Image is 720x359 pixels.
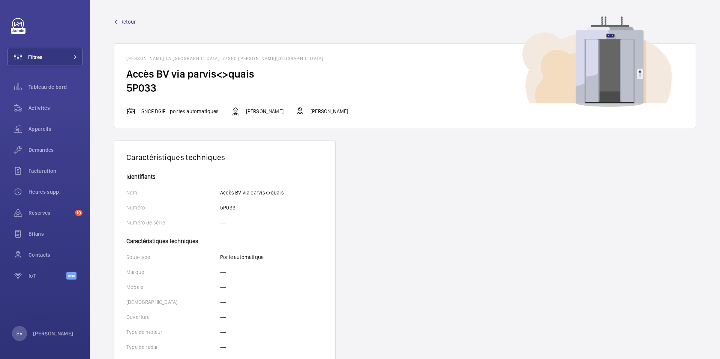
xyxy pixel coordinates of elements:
[16,330,22,337] p: SV
[220,298,226,306] p: ---
[28,53,42,61] span: Filtres
[126,189,220,196] p: Nom
[28,83,82,91] span: Tableau de bord
[28,251,82,259] span: Contacts
[75,210,82,216] span: 10
[126,153,323,162] h1: Caractéristiques techniques
[220,204,235,211] p: 5P033
[28,104,82,112] span: Activités
[126,268,220,276] p: Marque
[126,219,220,226] p: Numéro de série
[28,125,82,133] span: Appareils
[220,219,226,226] p: ---
[126,298,220,306] p: [DEMOGRAPHIC_DATA]
[126,204,220,211] p: Numéro
[141,108,219,115] p: SNCF DGIF - portes automatiques
[126,313,220,321] p: Ouverture
[120,18,136,25] span: Retour
[522,16,672,107] img: device image
[7,48,82,66] button: Filtres
[66,272,76,280] span: Beta
[220,189,284,196] p: Accès BV via parvis<>quais
[126,283,220,291] p: Modèle
[220,343,226,351] p: ---
[126,328,220,336] p: Type de moteur
[28,209,72,217] span: Réserves
[126,56,684,61] h1: [PERSON_NAME] LA [GEOGRAPHIC_DATA], 77380 [PERSON_NAME][GEOGRAPHIC_DATA]
[28,146,82,154] span: Demandes
[220,268,226,276] p: ---
[126,343,220,351] p: Type de radar
[310,108,348,115] p: [PERSON_NAME]
[33,330,73,337] p: [PERSON_NAME]
[220,328,226,336] p: ---
[220,313,226,321] p: ---
[28,272,66,280] span: IoT
[220,253,264,261] p: Porte automatique
[126,174,323,180] h4: Identifiants
[246,108,283,115] p: [PERSON_NAME]
[28,230,82,238] span: Bilans
[126,67,684,81] h2: Accès BV via parvis<>quais
[220,283,226,291] p: ---
[28,188,82,196] span: Heures supp.
[126,234,323,244] h4: Caractéristiques techniques
[126,253,220,261] p: Sous-type
[126,81,684,95] h2: 5P033
[28,167,82,175] span: Facturation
